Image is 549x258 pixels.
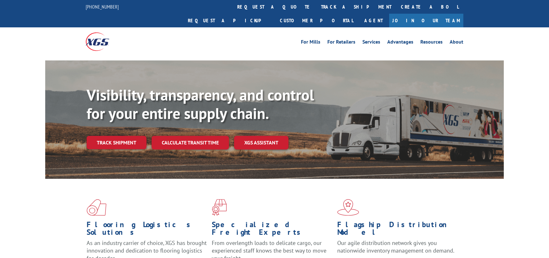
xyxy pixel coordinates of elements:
b: Visibility, transparency, and control for your entire supply chain. [87,85,314,123]
a: Track shipment [87,136,146,149]
img: xgs-icon-focused-on-flooring-red [212,199,227,216]
h1: Flagship Distribution Model [337,221,458,239]
a: Customer Portal [275,14,358,27]
a: Calculate transit time [152,136,229,150]
a: Services [362,39,380,46]
a: Request a pickup [183,14,275,27]
span: Our agile distribution network gives you nationwide inventory management on demand. [337,239,454,254]
a: For Mills [301,39,320,46]
img: xgs-icon-flagship-distribution-model-red [337,199,359,216]
a: Agent [358,14,389,27]
a: Resources [420,39,443,46]
a: About [450,39,463,46]
a: Join Our Team [389,14,463,27]
a: For Retailers [327,39,355,46]
a: Advantages [387,39,413,46]
h1: Flooring Logistics Solutions [87,221,207,239]
a: [PHONE_NUMBER] [86,3,119,10]
h1: Specialized Freight Experts [212,221,332,239]
a: XGS ASSISTANT [234,136,289,150]
img: xgs-icon-total-supply-chain-intelligence-red [87,199,106,216]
